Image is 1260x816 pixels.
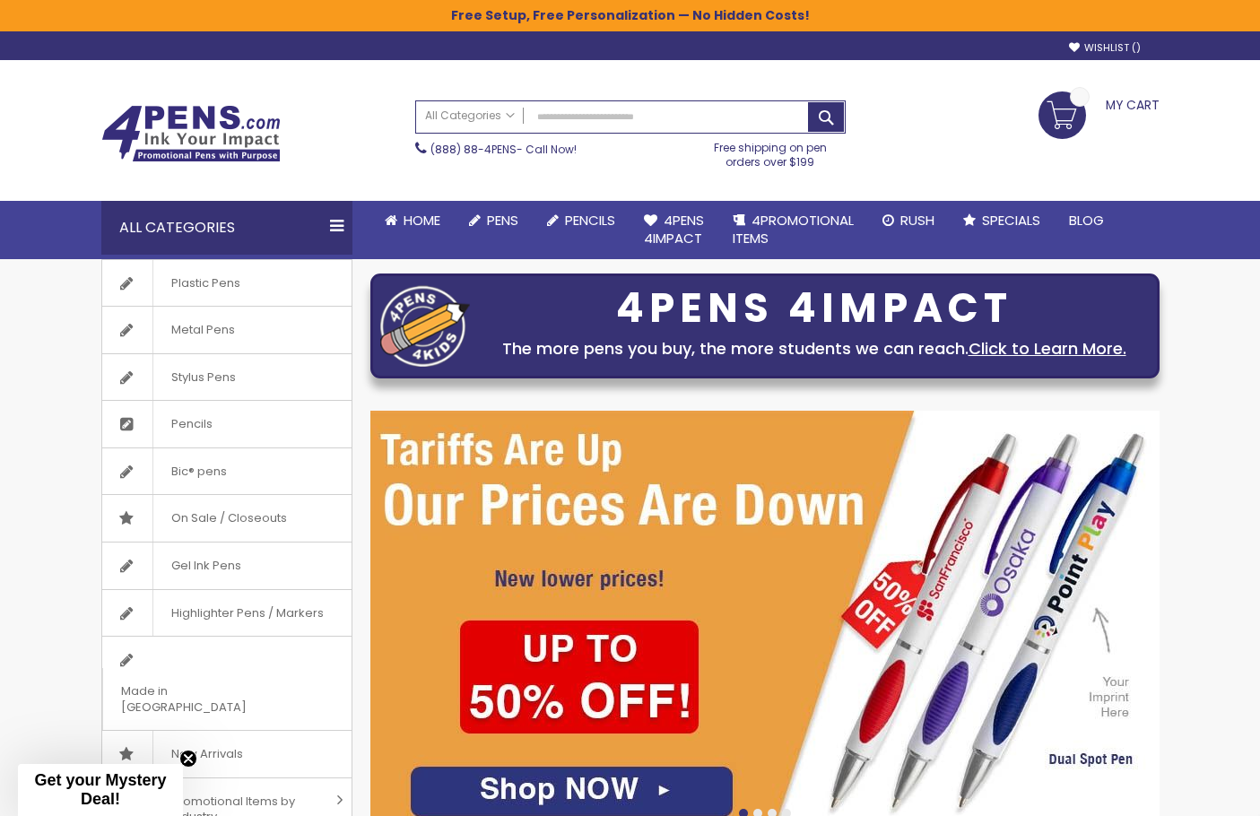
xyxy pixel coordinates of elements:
[425,109,515,123] span: All Categories
[102,260,352,307] a: Plastic Pens
[102,401,352,447] a: Pencils
[900,211,934,230] span: Rush
[416,101,524,131] a: All Categories
[1069,41,1141,55] a: Wishlist
[102,354,352,401] a: Stylus Pens
[152,543,259,589] span: Gel Ink Pens
[102,637,352,730] a: Made in [GEOGRAPHIC_DATA]
[479,290,1150,327] div: 4PENS 4IMPACT
[479,336,1150,361] div: The more pens you buy, the more students we can reach.
[630,201,718,259] a: 4Pens4impact
[152,401,230,447] span: Pencils
[404,211,440,230] span: Home
[102,543,352,589] a: Gel Ink Pens
[102,307,352,353] a: Metal Pens
[152,307,253,353] span: Metal Pens
[101,105,281,162] img: 4Pens Custom Pens and Promotional Products
[430,142,577,157] span: - Call Now!
[695,134,846,169] div: Free shipping on pen orders over $199
[102,448,352,495] a: Bic® pens
[733,211,854,247] span: 4PROMOTIONAL ITEMS
[152,260,258,307] span: Plastic Pens
[380,285,470,367] img: four_pen_logo.png
[644,211,704,247] span: 4Pens 4impact
[868,201,949,240] a: Rush
[152,731,261,777] span: New Arrivals
[152,354,254,401] span: Stylus Pens
[949,201,1055,240] a: Specials
[179,750,197,768] button: Close teaser
[102,590,352,637] a: Highlighter Pens / Markers
[18,764,183,816] div: Get your Mystery Deal!Close teaser
[1055,201,1118,240] a: Blog
[34,771,166,808] span: Get your Mystery Deal!
[101,201,352,255] div: All Categories
[370,201,455,240] a: Home
[152,590,342,637] span: Highlighter Pens / Markers
[487,211,518,230] span: Pens
[430,142,517,157] a: (888) 88-4PENS
[152,448,245,495] span: Bic® pens
[565,211,615,230] span: Pencils
[455,201,533,240] a: Pens
[1069,211,1104,230] span: Blog
[533,201,630,240] a: Pencils
[718,201,868,259] a: 4PROMOTIONALITEMS
[102,731,352,777] a: New Arrivals
[102,668,307,730] span: Made in [GEOGRAPHIC_DATA]
[102,495,352,542] a: On Sale / Closeouts
[982,211,1040,230] span: Specials
[152,495,305,542] span: On Sale / Closeouts
[969,337,1126,360] a: Click to Learn More.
